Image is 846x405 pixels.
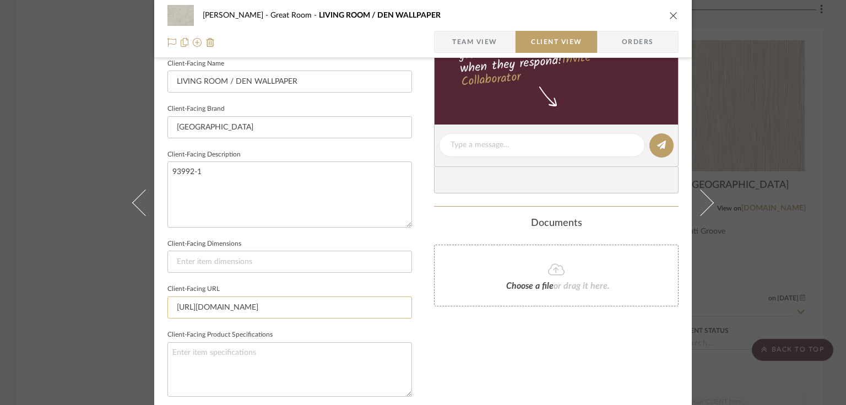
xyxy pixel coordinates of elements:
img: fdcc041e-e938-42ac-839a-868bad26a81d_48x40.jpg [167,4,194,26]
label: Client-Facing Brand [167,106,225,112]
span: Great Room [270,12,319,19]
button: close [669,10,679,20]
input: Enter item dimensions [167,251,412,273]
span: Client View [531,31,582,53]
label: Client-Facing Name [167,61,224,67]
span: Team View [452,31,497,53]
span: LIVING ROOM / DEN WALLPAPER [319,12,441,19]
label: Client-Facing Product Specifications [167,332,273,338]
input: Enter Client-Facing Brand [167,116,412,138]
label: Client-Facing Description [167,152,241,158]
div: Documents [434,218,679,230]
span: [PERSON_NAME] [203,12,270,19]
span: Choose a file [506,282,554,290]
input: Enter Client-Facing Item Name [167,71,412,93]
img: Remove from project [206,38,215,47]
span: Orders [610,31,666,53]
span: or drag it here. [554,282,610,290]
label: Client-Facing URL [167,287,220,292]
label: Client-Facing Dimensions [167,241,241,247]
input: Enter item URL [167,296,412,318]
